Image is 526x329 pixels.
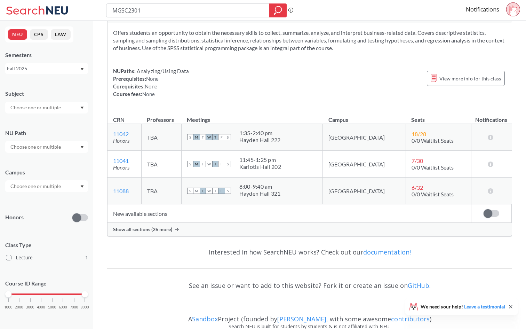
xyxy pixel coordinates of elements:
[269,3,287,17] div: magnifying glass
[239,190,281,197] div: Hayden Hall 321
[323,151,406,178] td: [GEOGRAPHIC_DATA]
[218,161,225,167] span: F
[212,161,218,167] span: T
[7,103,65,112] input: Choose one or multiple
[107,275,512,296] div: See an issue or want to add to this website? Fork it or create an issue on .
[112,5,264,16] input: Class, professor, course number, "phrase"
[239,136,281,143] div: Hayden Hall 222
[187,134,193,140] span: S
[412,157,423,164] span: 7 / 30
[323,178,406,204] td: [GEOGRAPHIC_DATA]
[5,51,88,59] div: Semesters
[5,241,88,249] span: Class Type
[408,281,429,290] a: GitHub
[187,188,193,194] span: S
[181,109,323,124] th: Meetings
[4,305,13,309] span: 1000
[239,163,281,170] div: Kariotis Hall 202
[412,191,454,197] span: 0/0 Waitlist Seats
[107,223,512,236] div: Show all sections (26 more)
[136,68,189,74] span: Analyzing/Using Data
[5,63,88,74] div: Fall 2025Dropdown arrow
[48,305,56,309] span: 5000
[200,161,206,167] span: T
[70,305,78,309] span: 7000
[80,107,84,109] svg: Dropdown arrow
[141,178,181,204] td: TBA
[412,184,423,191] span: 6 / 32
[225,161,231,167] span: S
[323,109,406,124] th: Campus
[113,29,506,52] section: Offers students an opportunity to obtain the necessary skills to collect, summarize, analyze, and...
[277,315,326,323] a: [PERSON_NAME]
[113,157,129,164] a: 11041
[7,182,65,190] input: Choose one or multiple
[225,188,231,194] span: S
[471,109,511,124] th: Notifications
[113,188,129,194] a: 11088
[141,151,181,178] td: TBA
[113,116,125,124] div: CRN
[7,65,80,72] div: Fall 2025
[113,67,189,98] div: NUPaths: Prerequisites: Corequisites: Course fees:
[200,134,206,140] span: T
[193,134,200,140] span: M
[225,134,231,140] span: S
[37,305,45,309] span: 4000
[5,280,88,288] p: Course ID Range
[141,109,181,124] th: Professors
[51,29,71,40] button: LAW
[193,188,200,194] span: M
[80,146,84,149] svg: Dropdown arrow
[391,315,430,323] a: contributors
[59,305,67,309] span: 6000
[218,134,225,140] span: F
[206,134,212,140] span: W
[81,305,89,309] span: 8000
[363,248,411,256] a: documentation!
[212,188,218,194] span: T
[466,6,499,13] a: Notifications
[5,213,24,221] p: Honors
[206,188,212,194] span: W
[107,242,512,262] div: Interested in how SearchNEU works? Check out our
[274,6,282,15] svg: magnifying glass
[8,29,27,40] button: NEU
[421,304,505,309] span: We need your help!
[5,169,88,176] div: Campus
[85,254,88,261] span: 1
[239,183,281,190] div: 8:00 - 9:40 am
[145,83,157,89] span: None
[5,90,88,97] div: Subject
[5,129,88,137] div: NU Path
[218,188,225,194] span: F
[113,137,129,144] i: Honors
[464,304,505,310] a: Leave a testimonial
[80,185,84,188] svg: Dropdown arrow
[187,161,193,167] span: S
[113,164,129,171] i: Honors
[212,134,218,140] span: T
[200,188,206,194] span: T
[6,253,88,262] label: Lecture
[193,161,200,167] span: M
[5,141,88,153] div: Dropdown arrow
[146,76,159,82] span: None
[15,305,23,309] span: 2000
[239,156,281,163] div: 11:45 - 1:25 pm
[412,131,426,137] span: 18 / 28
[30,29,48,40] button: CPS
[206,161,212,167] span: W
[107,204,471,223] td: New available sections
[239,130,281,136] div: 1:35 - 2:40 pm
[5,180,88,192] div: Dropdown arrow
[142,91,155,97] span: None
[7,143,65,151] input: Choose one or multiple
[412,137,454,144] span: 0/0 Waitlist Seats
[80,68,84,71] svg: Dropdown arrow
[412,164,454,171] span: 0/0 Waitlist Seats
[113,131,129,137] a: 11042
[26,305,34,309] span: 3000
[5,102,88,113] div: Dropdown arrow
[192,315,218,323] a: Sandbox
